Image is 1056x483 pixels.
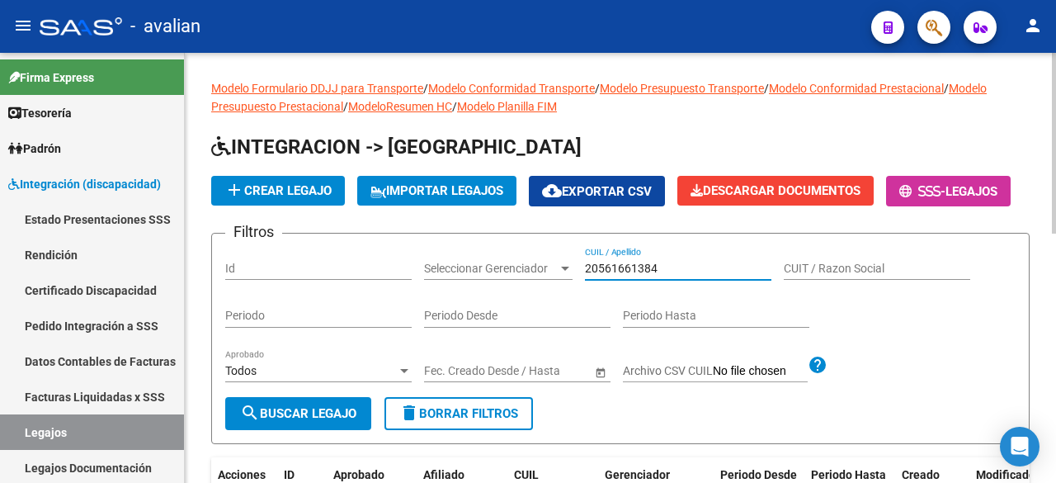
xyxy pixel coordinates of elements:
span: Creado [902,468,940,481]
span: Exportar CSV [542,184,652,199]
a: Modelo Conformidad Transporte [428,82,595,95]
span: Aprobado [333,468,384,481]
button: Open calendar [592,363,609,381]
a: Modelo Planilla FIM [457,100,557,113]
span: Acciones [218,468,266,481]
span: Borrar Filtros [399,406,518,421]
span: Archivo CSV CUIL [623,364,713,377]
span: Periodo Hasta [811,468,886,481]
button: Exportar CSV [529,176,665,206]
input: End date [489,364,570,378]
button: Crear Legajo [211,176,345,206]
a: Modelo Conformidad Prestacional [769,82,944,95]
span: Seleccionar Gerenciador [424,262,558,276]
span: - [899,184,945,199]
mat-icon: cloud_download [542,181,562,201]
div: Open Intercom Messenger [1000,427,1039,466]
button: Buscar Legajo [225,397,371,430]
span: Descargar Documentos [691,183,860,198]
span: - avalian [130,8,200,45]
span: Tesorería [8,104,72,122]
span: Padrón [8,140,61,158]
span: Gerenciador [605,468,670,481]
button: Borrar Filtros [384,397,533,430]
span: Todos [225,364,257,377]
a: Modelo Formulario DDJJ para Transporte [211,82,423,95]
span: ID [284,468,295,481]
span: Buscar Legajo [240,406,356,421]
span: INTEGRACION -> [GEOGRAPHIC_DATA] [211,135,582,159]
mat-icon: delete [399,403,419,423]
button: IMPORTAR LEGAJOS [357,176,516,206]
span: Integración (discapacidad) [8,175,161,193]
mat-icon: help [808,355,827,375]
mat-icon: person [1023,16,1043,36]
span: Afiliado [423,468,464,481]
input: Archivo CSV CUIL [713,364,808,379]
mat-icon: menu [13,16,33,36]
mat-icon: add [224,180,244,200]
button: Descargar Documentos [677,176,874,206]
input: Start date [424,364,475,378]
span: Modificado [976,468,1035,481]
span: Crear Legajo [224,183,332,198]
button: -Legajos [886,176,1011,206]
a: ModeloResumen HC [348,100,452,113]
span: Periodo Desde [720,468,797,481]
a: Modelo Presupuesto Transporte [600,82,764,95]
span: IMPORTAR LEGAJOS [370,183,503,198]
span: CUIL [514,468,539,481]
h3: Filtros [225,220,282,244]
mat-icon: search [240,403,260,423]
span: Legajos [945,184,997,199]
span: Firma Express [8,69,94,87]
